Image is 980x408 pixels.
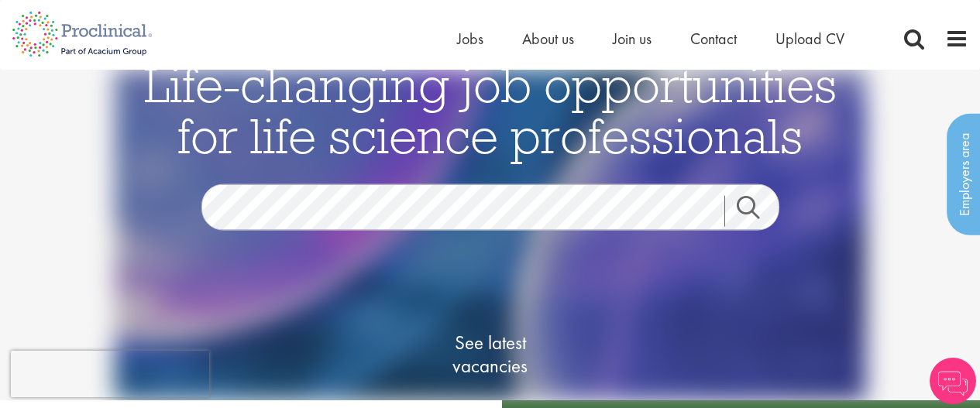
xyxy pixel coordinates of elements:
img: Chatbot [930,358,976,404]
a: Jobs [457,29,483,49]
a: Contact [690,29,737,49]
a: About us [522,29,574,49]
a: Job search submit button [724,195,791,226]
a: Upload CV [775,29,844,49]
span: See latest vacancies [413,331,568,377]
a: Join us [613,29,652,49]
span: Life-changing job opportunities for life science professionals [144,53,837,166]
iframe: reCAPTCHA [11,351,209,397]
